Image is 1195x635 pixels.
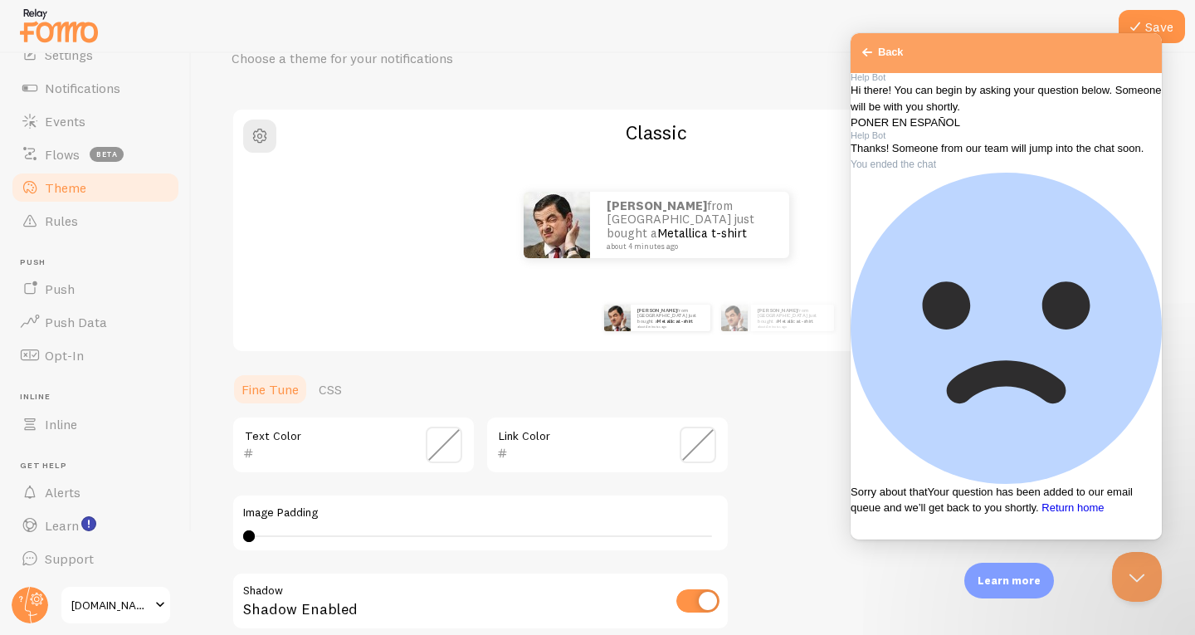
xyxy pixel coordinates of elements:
strong: [PERSON_NAME] [637,307,677,314]
iframe: Help Scout Beacon - Live Chat, Contact Form, and Knowledge Base [851,33,1162,540]
span: Theme [45,179,86,196]
span: Back [27,11,52,27]
span: Opt-In [45,347,84,364]
p: from [GEOGRAPHIC_DATA] just bought a [637,307,704,328]
a: Alerts [10,476,181,509]
a: Push Data [10,305,181,339]
label: Image Padding [243,506,718,520]
div: Learn more [964,563,1054,598]
span: Learn [45,517,79,534]
a: Metallica t-shirt [657,318,693,325]
strong: [PERSON_NAME] [758,307,797,314]
span: Inline [45,416,77,432]
span: Flows [45,146,80,163]
p: from [GEOGRAPHIC_DATA] just bought a [758,307,827,328]
span: Push [20,257,181,268]
span: Rules [45,212,78,229]
a: Flows beta [10,138,181,171]
a: Settings [10,38,181,71]
img: Fomo [604,305,631,331]
a: Push [10,272,181,305]
a: Return home [191,468,253,481]
a: Support [10,542,181,575]
span: Push Data [45,314,107,330]
span: Alerts [45,484,80,501]
a: Inline [10,408,181,441]
p: Choose a theme for your notifications [232,49,630,68]
img: Fomo [524,192,590,258]
img: Fomo [721,305,748,331]
a: Fine Tune [232,373,309,406]
span: Events [45,113,85,129]
small: about 4 minutes ago [637,325,702,328]
a: Metallica t-shirt [657,225,747,241]
a: Learn [10,509,181,542]
svg: <p>Watch New Feature Tutorials!</p> [81,516,96,531]
a: [DOMAIN_NAME] [60,585,172,625]
a: Notifications [10,71,181,105]
small: about 4 minutes ago [758,325,826,328]
a: Metallica t-shirt [778,318,813,325]
span: [DOMAIN_NAME] [71,595,150,615]
a: Opt-In [10,339,181,372]
strong: [PERSON_NAME] [607,198,707,213]
span: Inline [20,392,181,403]
img: fomo-relay-logo-orange.svg [17,4,100,46]
a: CSS [309,373,352,406]
span: Notifications [45,80,120,96]
span: beta [90,147,124,162]
iframe: Help Scout Beacon - Close [1112,552,1162,602]
a: Rules [10,204,181,237]
p: from [GEOGRAPHIC_DATA] just bought a [607,199,773,251]
span: Support [45,550,94,567]
span: Go back [7,9,27,29]
a: Theme [10,171,181,204]
span: Settings [45,46,93,63]
span: Push [45,281,75,297]
div: Shadow Enabled [232,572,729,633]
p: Learn more [978,573,1041,589]
a: Events [10,105,181,138]
h2: Classic [233,120,1080,145]
span: Get Help [20,461,181,471]
small: about 4 minutes ago [607,242,768,251]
